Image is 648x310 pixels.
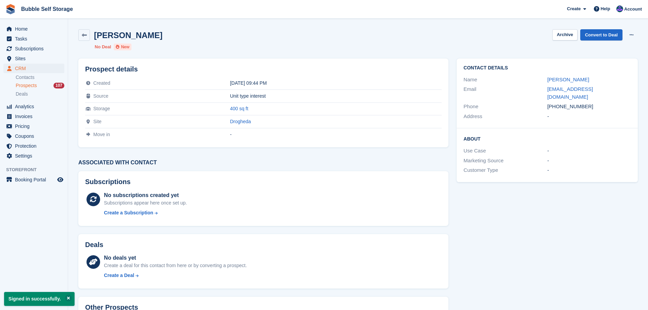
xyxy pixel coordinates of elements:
div: No deals yet [104,254,247,262]
a: menu [3,64,64,73]
div: No subscriptions created yet [104,191,187,199]
span: Site [93,119,101,124]
a: Create a Deal [104,272,247,279]
span: Source [93,93,108,99]
a: Prospects 107 [16,82,64,89]
div: Address [463,113,547,120]
a: Drogheda [230,119,251,124]
span: Settings [15,151,56,161]
div: 107 [53,83,64,88]
div: - [230,132,442,137]
a: menu [3,175,64,184]
div: - [547,147,631,155]
a: menu [3,141,64,151]
h2: Contact Details [463,65,631,71]
div: - [547,166,631,174]
a: menu [3,44,64,53]
div: Email [463,85,547,101]
div: Create a deal for this contact from here or by converting a prospect. [104,262,247,269]
span: CRM [15,64,56,73]
span: Invoices [15,112,56,121]
span: Protection [15,141,56,151]
h2: Subscriptions [85,178,442,186]
img: Stuart Jackson [616,5,623,12]
span: Sites [15,54,56,63]
h2: Deals [85,241,103,249]
li: No Deal [95,44,111,50]
a: menu [3,131,64,141]
div: Subscriptions appear here once set up. [104,199,187,207]
p: Signed in successfully. [4,292,75,306]
a: menu [3,151,64,161]
a: menu [3,121,64,131]
li: New [114,44,131,50]
a: 400 sq ft [230,106,248,111]
a: menu [3,112,64,121]
span: Pricing [15,121,56,131]
div: Create a Subscription [104,209,153,216]
div: - [547,157,631,165]
span: Analytics [15,102,56,111]
div: - [547,113,631,120]
a: [EMAIL_ADDRESS][DOMAIN_NAME] [547,86,593,100]
div: Customer Type [463,166,547,174]
span: Account [624,6,642,13]
h3: Associated with contact [78,160,448,166]
h2: About [463,135,631,142]
div: [PHONE_NUMBER] [547,103,631,111]
a: Convert to Deal [580,29,622,40]
a: Bubble Self Storage [18,3,76,15]
div: Create a Deal [104,272,134,279]
div: Name [463,76,547,84]
span: Home [15,24,56,34]
a: menu [3,102,64,111]
a: menu [3,24,64,34]
div: Marketing Source [463,157,547,165]
a: menu [3,34,64,44]
span: Move in [93,132,110,137]
a: Contacts [16,74,64,81]
h2: [PERSON_NAME] [94,31,162,40]
span: Tasks [15,34,56,44]
div: Unit type interest [230,93,442,99]
span: Deals [16,91,28,97]
a: Create a Subscription [104,209,187,216]
a: menu [3,54,64,63]
img: stora-icon-8386f47178a22dfd0bd8f6a31ec36ba5ce8667c1dd55bd0f319d3a0aa187defe.svg [5,4,16,14]
span: Coupons [15,131,56,141]
span: Storefront [6,166,68,173]
span: Created [93,80,110,86]
a: [PERSON_NAME] [547,77,589,82]
span: Prospects [16,82,37,89]
span: Booking Portal [15,175,56,184]
span: Create [567,5,581,12]
a: Preview store [56,176,64,184]
a: Deals [16,91,64,98]
h2: Prospect details [85,65,442,73]
span: Help [601,5,610,12]
div: [DATE] 09:44 PM [230,80,442,86]
span: Subscriptions [15,44,56,53]
span: Storage [93,106,110,111]
div: Phone [463,103,547,111]
div: Use Case [463,147,547,155]
button: Archive [552,29,578,40]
